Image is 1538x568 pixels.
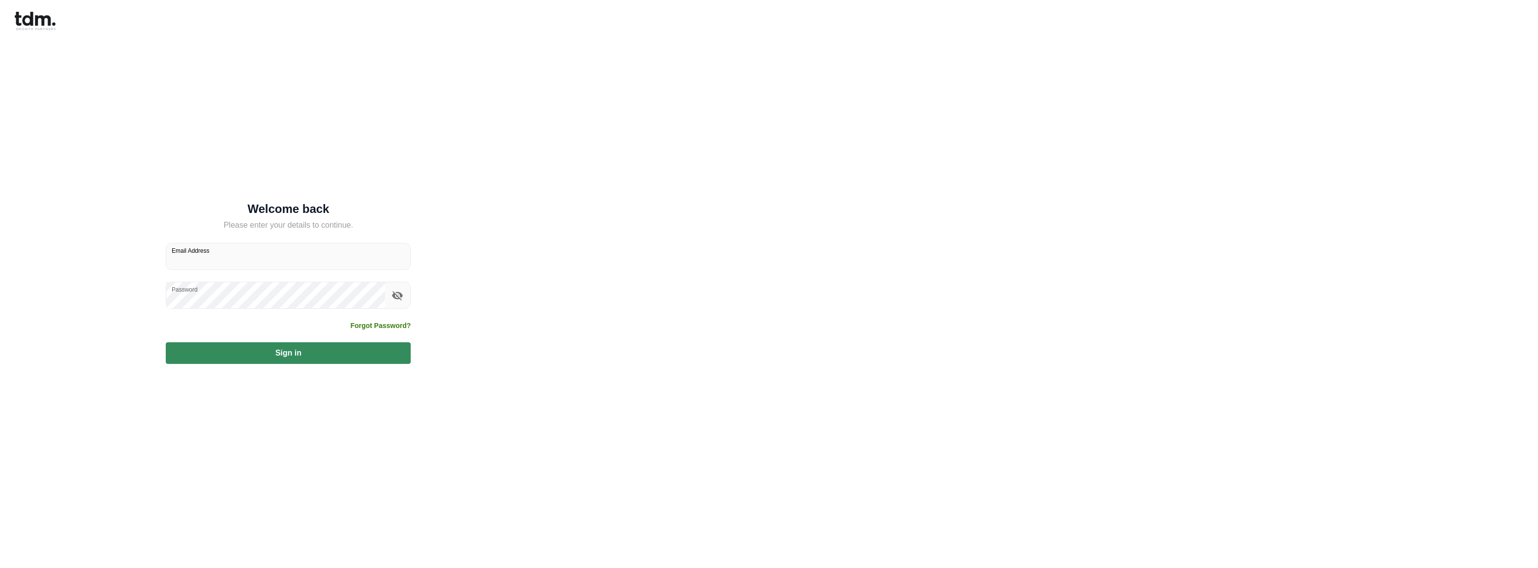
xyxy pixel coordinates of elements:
[166,342,411,364] button: Sign in
[166,204,411,214] h5: Welcome back
[172,285,198,294] label: Password
[350,321,411,330] a: Forgot Password?
[389,287,406,304] button: toggle password visibility
[166,219,411,231] h5: Please enter your details to continue.
[172,246,210,255] label: Email Address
